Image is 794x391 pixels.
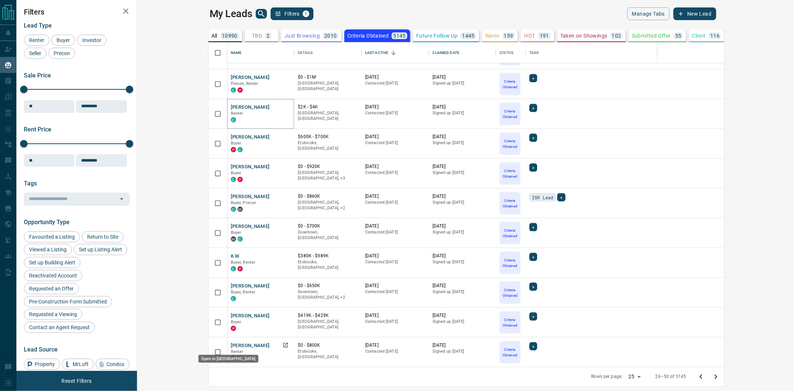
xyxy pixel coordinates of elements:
[365,193,425,200] p: [DATE]
[532,194,553,201] span: ISR Lead
[529,104,537,112] div: +
[24,126,51,133] span: Rent Price
[256,9,267,19] button: search button
[24,231,80,242] div: Favourited a Listing
[365,163,425,170] p: [DATE]
[24,48,47,59] div: Seller
[529,223,537,231] div: +
[529,163,537,172] div: +
[529,283,537,291] div: +
[557,193,565,201] div: +
[500,317,520,328] p: Criteria Obtained
[231,141,242,146] span: Buyer
[429,42,496,63] div: Claimed Date
[365,104,425,110] p: [DATE]
[500,287,520,298] p: Criteria Obtained
[51,35,75,46] div: Buyer
[365,289,425,295] p: Contacted [DATE]
[231,266,236,271] div: condos.ca
[529,42,539,63] div: Tags
[231,260,256,265] span: Buyer, Renter
[84,234,121,240] span: Return to Site
[231,200,256,205] span: Buyer, Precon
[532,313,535,320] span: +
[231,193,270,200] button: [PERSON_NAME]
[433,253,492,259] p: [DATE]
[231,42,242,63] div: Name
[433,349,492,355] p: Signed up [DATE]
[365,140,425,146] p: Contacted [DATE]
[433,319,492,325] p: Signed up [DATE]
[26,286,76,292] span: Requested an Offer
[298,193,358,200] p: $0 - $860K
[433,312,492,319] p: [DATE]
[231,147,236,152] div: property.ca
[24,22,52,29] span: Lead Type
[433,200,492,206] p: Signed up [DATE]
[231,230,242,235] span: Buyer
[365,42,388,63] div: Last Active
[365,253,425,259] p: [DATE]
[24,257,80,268] div: Set up Building Alert
[231,177,236,182] div: condos.ca
[303,11,309,16] span: 1
[62,359,94,370] div: MrLoft
[284,33,320,38] p: Just Browsing
[532,283,535,290] span: +
[496,42,526,63] div: Status
[237,147,243,152] div: condos.ca
[51,50,73,56] span: Precon
[560,33,608,38] p: Taken on Showings
[70,361,91,367] span: MrLoft
[231,236,236,242] div: mrloft.ca
[433,74,492,80] p: [DATE]
[231,312,270,320] button: [PERSON_NAME]
[227,42,294,63] div: Name
[500,198,520,209] p: Criteria Obtained
[252,33,262,38] p: TBD
[710,33,720,38] p: 116
[532,343,535,350] span: +
[591,373,623,380] p: Rows per page:
[365,312,425,319] p: [DATE]
[500,42,513,63] div: Status
[26,37,47,43] span: Renter
[298,104,358,110] p: $2K - $4K
[532,134,535,142] span: +
[656,373,686,380] p: 26–50 of 5145
[231,320,242,324] span: Buyer
[298,170,358,181] p: York-Crosstown, Caledon, Vaughan
[625,371,643,382] div: 25
[96,359,130,370] div: Condos
[500,347,520,358] p: Criteria Obtained
[532,104,535,112] span: +
[117,194,127,204] button: Open
[433,259,492,265] p: Signed up [DATE]
[26,273,80,279] span: Reactivated Account
[26,311,80,317] span: Requested a Viewing
[24,270,82,281] div: Reactivated Account
[627,7,670,20] button: Manage Tabs
[365,74,425,80] p: [DATE]
[32,361,57,367] span: Property
[54,37,73,43] span: Buyer
[237,177,243,182] div: property.ca
[500,108,520,120] p: Criteria Obtained
[231,283,270,290] button: [PERSON_NAME]
[298,42,313,63] div: Details
[529,342,537,350] div: +
[529,312,537,321] div: +
[231,290,256,295] span: Buyer, Renter
[529,74,537,82] div: +
[500,138,520,149] p: Criteria Obtained
[231,81,259,86] span: Precon, Renter
[231,342,270,349] button: [PERSON_NAME]
[298,259,358,271] p: Etobicoke, [GEOGRAPHIC_DATA]
[388,48,399,58] button: Sort
[433,342,492,349] p: [DATE]
[692,33,706,38] p: Client
[24,219,70,226] span: Opportunity Type
[433,80,492,86] p: Signed up [DATE]
[26,324,92,330] span: Contact an Agent Request
[298,229,358,241] p: Downtown, [GEOGRAPHIC_DATA]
